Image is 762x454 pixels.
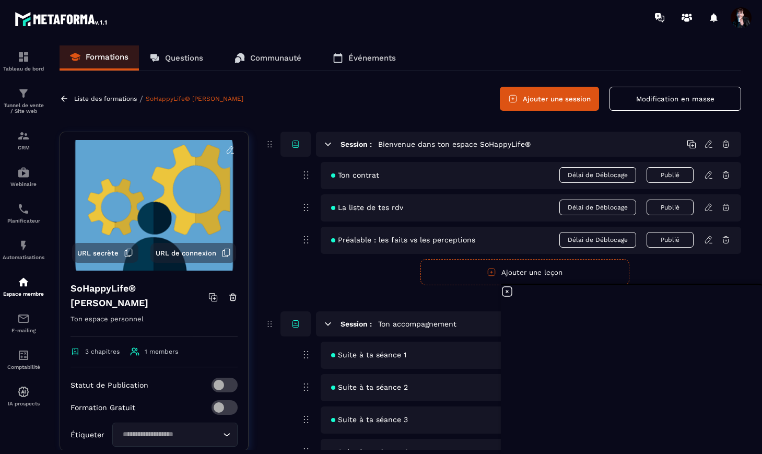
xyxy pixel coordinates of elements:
[17,130,30,142] img: formation
[17,166,30,179] img: automations
[3,145,44,150] p: CRM
[500,87,599,111] button: Ajouter une session
[85,348,120,355] span: 3 chapitres
[378,139,531,149] h5: Bienvenue dans ton espace SoHappyLife®
[156,249,216,257] span: URL de connexion
[647,167,694,183] button: Publié
[3,102,44,114] p: Tunnel de vente / Site web
[250,53,301,63] p: Communauté
[3,43,44,79] a: formationformationTableau de bord
[74,95,137,102] a: Liste des formations
[71,313,238,336] p: Ton espace personnel
[3,195,44,231] a: schedulerschedulerPlanificateur
[17,239,30,252] img: automations
[77,249,119,257] span: URL secrète
[139,45,214,71] a: Questions
[146,95,243,102] a: SoHappyLife® [PERSON_NAME]
[3,254,44,260] p: Automatisations
[119,429,220,440] input: Search for option
[3,158,44,195] a: automationsautomationsWebinaire
[3,364,44,370] p: Comptabilité
[331,415,408,424] span: Suite à ta séance 3
[139,94,143,104] span: /
[112,423,238,447] div: Search for option
[331,383,408,391] span: Suite à ta séance 2
[331,203,403,212] span: La liste de tes rdv
[3,291,44,297] p: Espace membre
[3,305,44,341] a: emailemailE-mailing
[60,45,139,71] a: Formations
[71,381,148,389] p: Statut de Publication
[86,52,128,62] p: Formations
[165,53,203,63] p: Questions
[647,200,694,215] button: Publié
[3,122,44,158] a: formationformationCRM
[331,236,475,244] span: Préalable : les faits vs les perceptions
[378,319,456,329] h5: Ton accompagnement
[71,403,135,412] p: Formation Gratuit
[420,259,629,285] button: Ajouter une leçon
[559,167,636,183] span: Délai de Déblocage
[348,53,396,63] p: Événements
[68,140,240,271] img: background
[3,328,44,333] p: E-mailing
[150,243,236,263] button: URL de connexion
[17,312,30,325] img: email
[341,140,372,148] h6: Session :
[331,171,379,179] span: Ton contrat
[17,87,30,100] img: formation
[609,87,741,111] button: Modification en masse
[71,430,104,439] p: Étiqueter
[3,66,44,72] p: Tableau de bord
[559,200,636,215] span: Délai de Déblocage
[72,243,138,263] button: URL secrète
[224,45,312,71] a: Communauté
[647,232,694,248] button: Publié
[3,231,44,268] a: automationsautomationsAutomatisations
[341,320,372,328] h6: Session :
[15,9,109,28] img: logo
[559,232,636,248] span: Délai de Déblocage
[17,349,30,362] img: accountant
[331,351,406,359] span: Suite à ta séance 1
[71,281,208,310] h4: SoHappyLife® [PERSON_NAME]
[3,401,44,406] p: IA prospects
[3,79,44,122] a: formationformationTunnel de vente / Site web
[3,341,44,378] a: accountantaccountantComptabilité
[145,348,178,355] span: 1 members
[322,45,406,71] a: Événements
[17,386,30,398] img: automations
[17,51,30,63] img: formation
[17,203,30,215] img: scheduler
[17,276,30,288] img: automations
[3,181,44,187] p: Webinaire
[3,218,44,224] p: Planificateur
[3,268,44,305] a: automationsautomationsEspace membre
